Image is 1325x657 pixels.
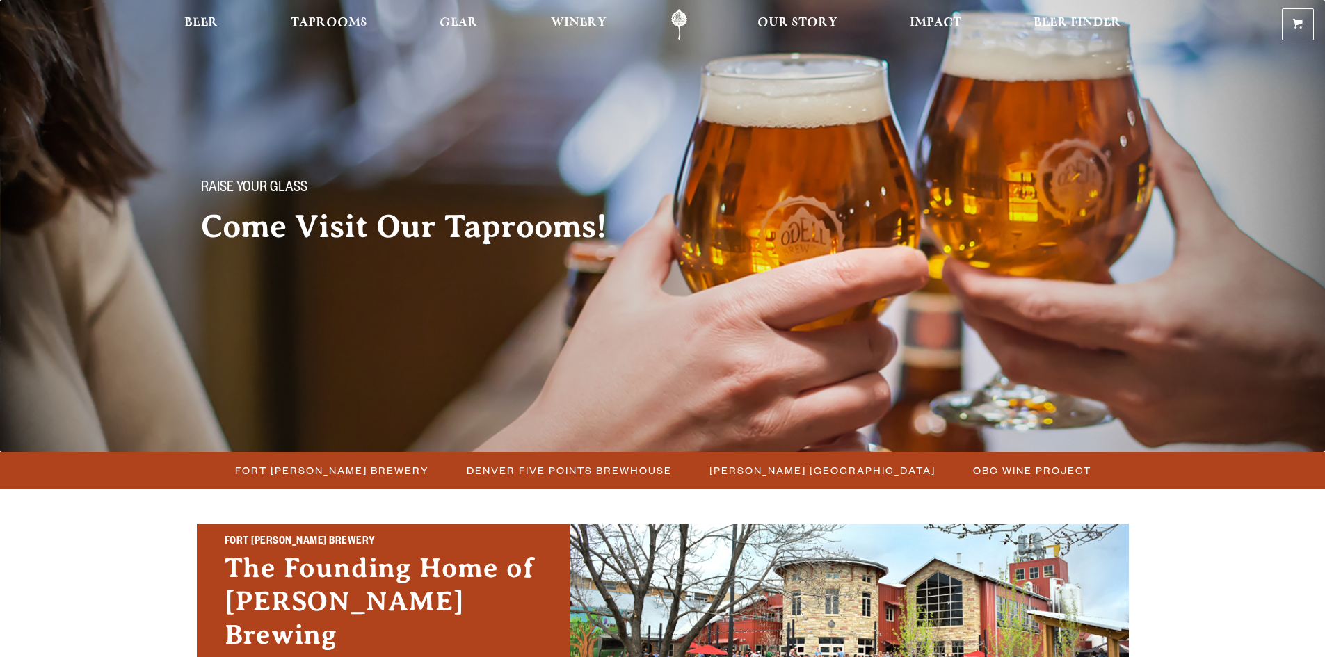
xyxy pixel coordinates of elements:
[235,460,429,480] span: Fort [PERSON_NAME] Brewery
[467,460,672,480] span: Denver Five Points Brewhouse
[440,17,478,29] span: Gear
[973,460,1091,480] span: OBC Wine Project
[1025,9,1130,40] a: Beer Finder
[227,460,436,480] a: Fort [PERSON_NAME] Brewery
[910,17,961,29] span: Impact
[458,460,679,480] a: Denver Five Points Brewhouse
[431,9,487,40] a: Gear
[748,9,846,40] a: Our Story
[757,17,837,29] span: Our Story
[201,209,635,244] h2: Come Visit Our Taprooms!
[282,9,376,40] a: Taprooms
[201,180,307,198] span: Raise your glass
[225,533,542,551] h2: Fort [PERSON_NAME] Brewery
[709,460,935,480] span: [PERSON_NAME] [GEOGRAPHIC_DATA]
[551,17,607,29] span: Winery
[701,460,942,480] a: [PERSON_NAME] [GEOGRAPHIC_DATA]
[291,17,367,29] span: Taprooms
[175,9,227,40] a: Beer
[184,17,218,29] span: Beer
[965,460,1098,480] a: OBC Wine Project
[901,9,970,40] a: Impact
[653,9,705,40] a: Odell Home
[1034,17,1121,29] span: Beer Finder
[542,9,616,40] a: Winery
